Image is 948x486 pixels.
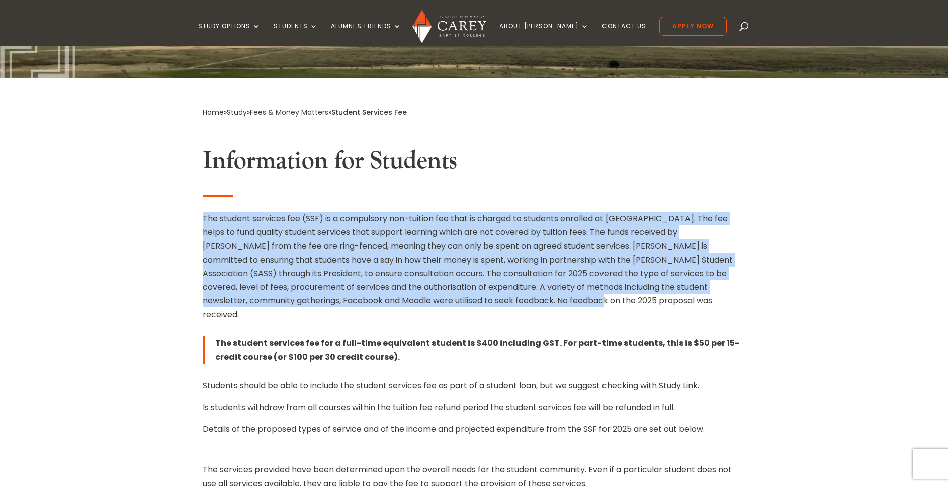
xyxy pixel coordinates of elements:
[412,10,486,43] img: Carey Baptist College
[203,107,224,117] a: Home
[250,107,328,117] a: Fees & Money Matters
[499,23,589,46] a: About [PERSON_NAME]
[331,23,401,46] a: Alumni & Friends
[203,212,746,321] p: The student services fee (SSF) is a compulsory non-tuition fee that is charged to students enroll...
[203,400,746,422] p: Is students withdraw from all courses within the tuition fee refund period the student services f...
[659,17,727,36] a: Apply Now
[203,422,746,436] p: Details of the proposed types of service and of the income and projected expenditure from the SSF...
[203,379,746,400] p: Students should be able to include the student services fee as part of a student loan, but we sug...
[203,146,746,181] h2: Information for Students
[198,23,261,46] a: Study Options
[602,23,646,46] a: Contact Us
[274,23,318,46] a: Students
[227,107,247,117] a: Study
[331,107,407,117] span: Student Services Fee
[203,107,407,117] span: » » »
[215,337,739,362] strong: The student services fee for a full-time equivalent student is $400 including GST. For part-time ...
